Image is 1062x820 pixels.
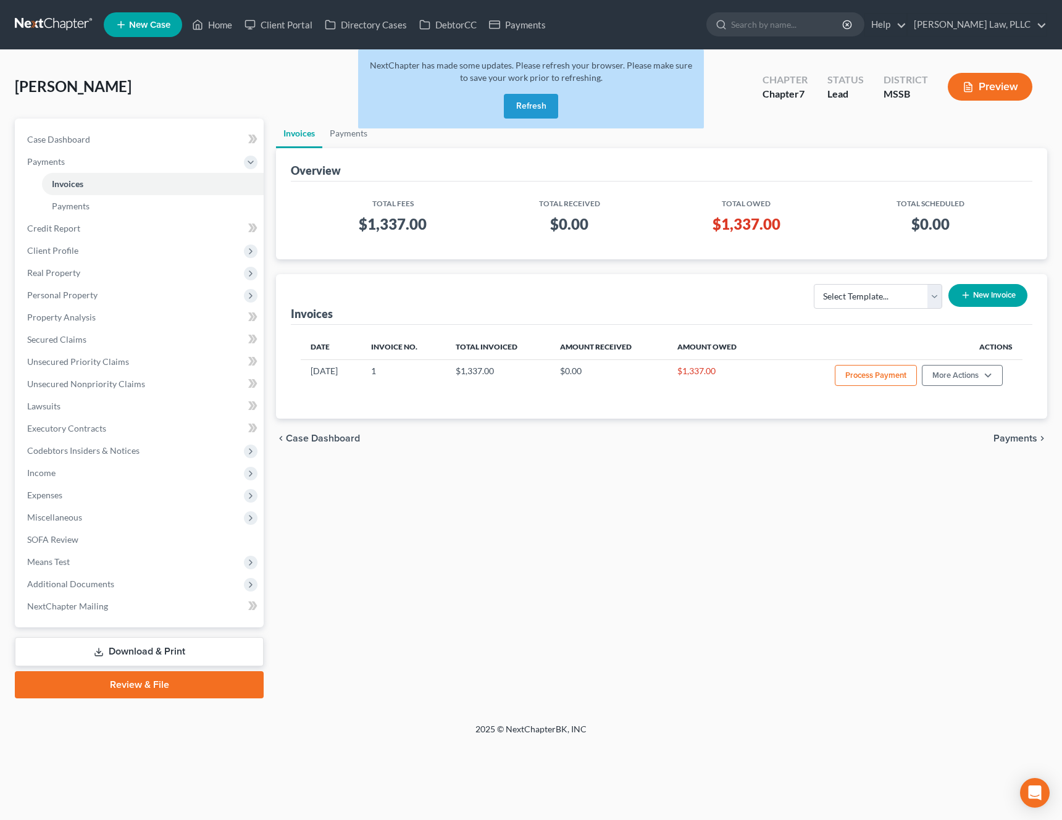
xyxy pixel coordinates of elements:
a: [PERSON_NAME] Law, PLLC [908,14,1047,36]
button: Preview [948,73,1032,101]
span: Lawsuits [27,401,61,411]
div: 2025 © NextChapterBK, INC [179,723,883,745]
button: Payments chevron_right [993,433,1047,443]
span: Payments [52,201,90,211]
span: Case Dashboard [27,134,90,144]
a: Payments [322,119,375,148]
span: NextChapter has made some updates. Please refresh your browser. Please make sure to save your wor... [370,60,692,83]
th: Total Owed [654,191,838,209]
a: Secured Claims [17,328,264,351]
button: chevron_left Case Dashboard [276,433,360,443]
a: Executory Contracts [17,417,264,440]
i: chevron_right [1037,433,1047,443]
th: Actions [769,335,1022,359]
button: Process Payment [835,365,917,386]
h3: $0.00 [848,214,1013,234]
div: Lead [827,87,864,101]
a: Help [865,14,906,36]
td: $1,337.00 [667,359,769,394]
div: Invoices [291,306,333,321]
td: 1 [361,359,446,394]
th: Total Fees [301,191,485,209]
a: Directory Cases [319,14,413,36]
span: Miscellaneous [27,512,82,522]
span: Codebtors Insiders & Notices [27,445,140,456]
td: $1,337.00 [446,359,550,394]
button: New Invoice [948,284,1027,307]
a: NextChapter Mailing [17,595,264,617]
span: Credit Report [27,223,80,233]
span: SOFA Review [27,534,78,545]
a: Invoices [276,119,322,148]
a: Payments [42,195,264,217]
td: $0.00 [550,359,667,394]
a: Home [186,14,238,36]
h3: $1,337.00 [311,214,475,234]
a: Invoices [42,173,264,195]
a: Client Portal [238,14,319,36]
span: Unsecured Nonpriority Claims [27,379,145,389]
div: District [884,73,928,87]
span: Payments [27,156,65,167]
span: Client Profile [27,245,78,256]
div: Chapter [763,73,808,87]
h3: $0.00 [495,214,645,234]
span: Case Dashboard [286,433,360,443]
div: Chapter [763,87,808,101]
span: 7 [799,88,805,99]
input: Search by name... [731,13,844,36]
a: Property Analysis [17,306,264,328]
a: DebtorCC [413,14,483,36]
span: Invoices [52,178,83,189]
span: [PERSON_NAME] [15,77,132,95]
a: Unsecured Nonpriority Claims [17,373,264,395]
th: Date [301,335,361,359]
button: Refresh [504,94,558,119]
span: Real Property [27,267,80,278]
span: Personal Property [27,290,98,300]
th: Total Invoiced [446,335,550,359]
div: MSSB [884,87,928,101]
span: Property Analysis [27,312,96,322]
a: Credit Report [17,217,264,240]
th: Total Scheduled [838,191,1022,209]
span: New Case [129,20,170,30]
div: Open Intercom Messenger [1020,778,1050,808]
div: Overview [291,163,341,178]
span: Unsecured Priority Claims [27,356,129,367]
a: Case Dashboard [17,128,264,151]
a: Download & Print [15,637,264,666]
h3: $1,337.00 [664,214,829,234]
span: Income [27,467,56,478]
span: Executory Contracts [27,423,106,433]
i: chevron_left [276,433,286,443]
th: Amount Received [550,335,667,359]
span: Secured Claims [27,334,86,345]
a: Payments [483,14,552,36]
th: Total Received [485,191,654,209]
div: Status [827,73,864,87]
span: Means Test [27,556,70,567]
span: Expenses [27,490,62,500]
button: More Actions [922,365,1003,386]
span: NextChapter Mailing [27,601,108,611]
a: SOFA Review [17,529,264,551]
a: Unsecured Priority Claims [17,351,264,373]
td: [DATE] [301,359,361,394]
th: Invoice No. [361,335,446,359]
span: Payments [993,433,1037,443]
span: Additional Documents [27,579,114,589]
th: Amount Owed [667,335,769,359]
a: Lawsuits [17,395,264,417]
a: Review & File [15,671,264,698]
